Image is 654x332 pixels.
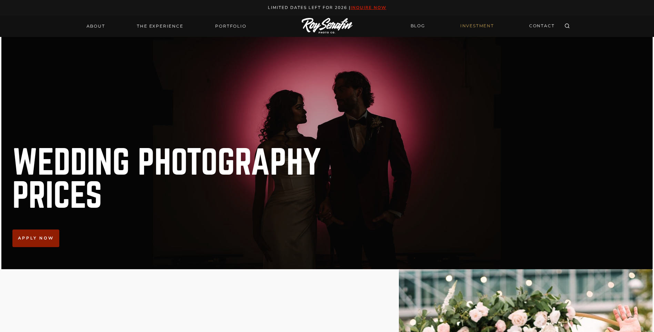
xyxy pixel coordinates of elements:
h1: Wedding Photography Prices [12,147,359,213]
a: About [82,21,109,31]
img: Logo of Roy Serafin Photo Co., featuring stylized text in white on a light background, representi... [302,18,353,34]
p: Limited Dates LEft for 2026 | [8,4,647,11]
button: View Search Form [562,21,572,31]
a: Apply now [12,230,59,247]
span: Apply now [18,235,54,242]
a: THE EXPERIENCE [133,21,187,31]
a: CONTACT [525,20,559,32]
a: inquire now [351,5,386,10]
nav: Primary Navigation [82,21,251,31]
nav: Secondary Navigation [406,20,559,32]
a: INVESTMENT [456,20,498,32]
a: Portfolio [211,21,250,31]
a: BLOG [406,20,429,32]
